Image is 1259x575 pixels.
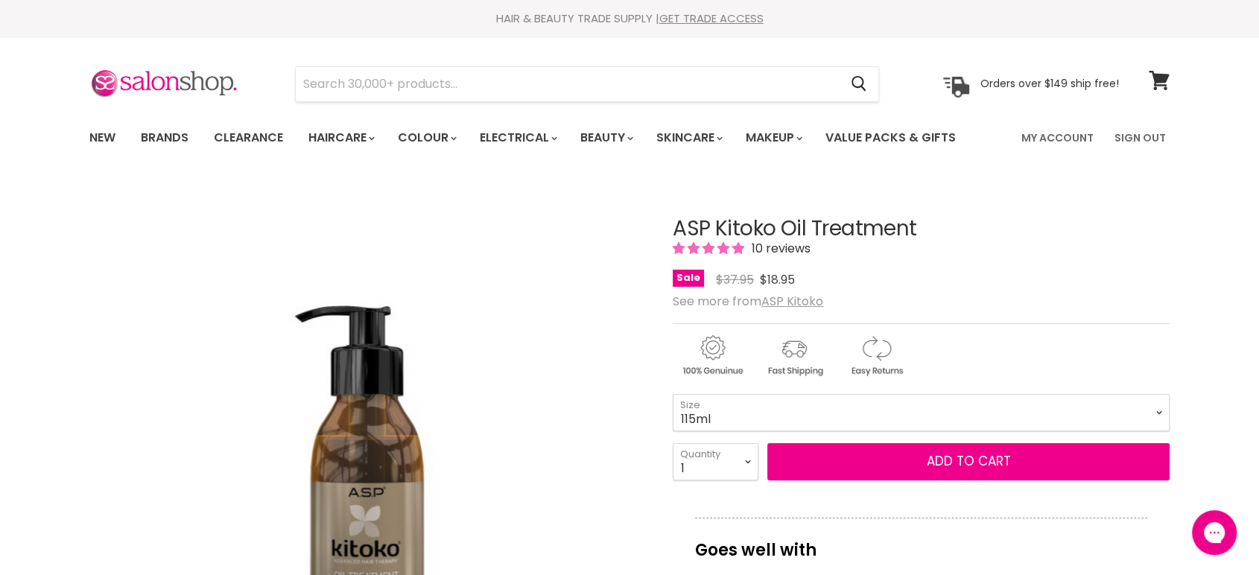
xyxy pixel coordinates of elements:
[387,122,466,153] a: Colour
[645,122,732,153] a: Skincare
[297,122,384,153] a: Haircare
[469,122,566,153] a: Electrical
[735,122,811,153] a: Makeup
[761,293,823,310] a: ASP Kitoko
[673,270,704,287] span: Sale
[980,77,1119,90] p: Orders over $149 ship free!
[203,122,294,153] a: Clearance
[130,122,200,153] a: Brands
[767,443,1170,480] button: Add to cart
[71,116,1188,159] nav: Main
[839,67,878,101] button: Search
[673,217,1170,241] h1: ASP Kitoko Oil Treatment
[837,333,916,378] img: returns.gif
[78,122,127,153] a: New
[78,116,990,159] ul: Main menu
[673,293,823,310] span: See more from
[71,11,1188,26] div: HAIR & BEAUTY TRADE SUPPLY |
[814,122,967,153] a: Value Packs & Gifts
[673,443,758,480] select: Quantity
[760,271,795,288] span: $18.95
[296,67,839,101] input: Search
[1185,505,1244,560] iframe: Gorgias live chat messenger
[695,518,1147,567] p: Goes well with
[755,333,834,378] img: shipping.gif
[569,122,642,153] a: Beauty
[747,240,811,257] span: 10 reviews
[673,333,752,378] img: genuine.gif
[659,10,764,26] a: GET TRADE ACCESS
[1106,122,1175,153] a: Sign Out
[716,271,754,288] span: $37.95
[673,240,747,257] span: 5.00 stars
[295,66,879,102] form: Product
[1012,122,1103,153] a: My Account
